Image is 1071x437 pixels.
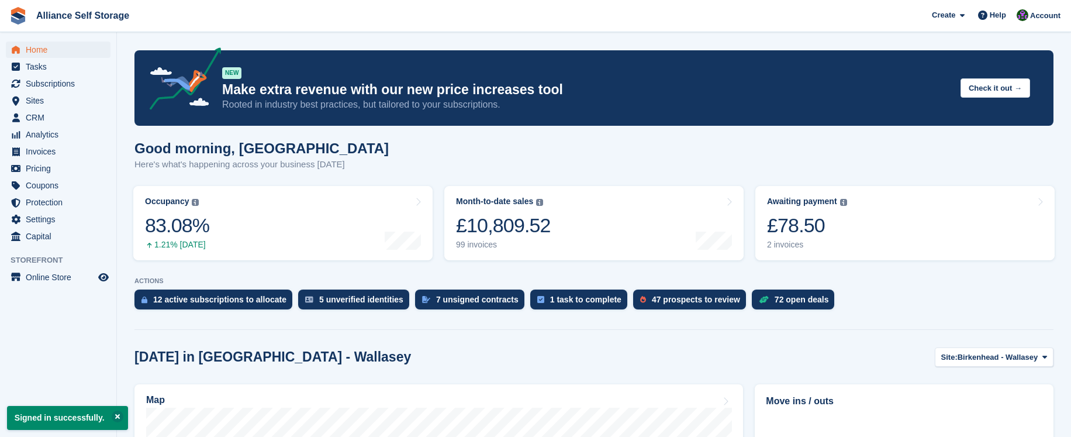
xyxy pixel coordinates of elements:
[141,296,147,304] img: active_subscription_to_allocate_icon-d502201f5373d7db506a760aba3b589e785aa758c864c3986d89f69b8ff3...
[134,277,1053,285] p: ACTIONS
[932,9,955,21] span: Create
[766,394,1042,408] h2: Move ins / outs
[6,143,110,160] a: menu
[26,177,96,194] span: Coupons
[153,295,286,304] div: 12 active subscriptions to allocate
[7,406,128,430] p: Signed in successfully.
[9,7,27,25] img: stora-icon-8386f47178a22dfd0bd8f6a31ec36ba5ce8667c1dd55bd0f319d3a0aa187defe.svg
[958,352,1038,363] span: Birkenhead - Wallasey
[96,270,110,284] a: Preview store
[652,295,740,304] div: 47 prospects to review
[415,290,530,315] a: 7 unsigned contracts
[26,59,96,75] span: Tasks
[6,211,110,228] a: menu
[990,9,1006,21] span: Help
[32,6,134,25] a: Alliance Self Storage
[26,92,96,109] span: Sites
[422,296,430,303] img: contract_signature_icon-13c848040528278c33f63329250d36e43548de30e8caae1d1a13099fd9432cc5.svg
[26,109,96,126] span: CRM
[935,347,1053,367] button: Site: Birkenhead - Wallasey
[941,352,958,363] span: Site:
[26,42,96,58] span: Home
[436,295,519,304] div: 7 unsigned contracts
[134,349,411,365] h2: [DATE] in [GEOGRAPHIC_DATA] - Wallasey
[6,92,110,109] a: menu
[145,197,189,207] div: Occupancy
[26,228,96,245] span: Capital
[192,199,199,206] img: icon-info-grey-7440780725fd019a000dd9b08b2336e03edf1995a4989e88bcd33f0948082b44.svg
[133,186,433,260] a: Occupancy 83.08% 1.21% [DATE]
[6,75,110,92] a: menu
[444,186,744,260] a: Month-to-date sales £10,809.52 99 invoices
[6,194,110,211] a: menu
[6,269,110,285] a: menu
[134,158,389,171] p: Here's what's happening across your business [DATE]
[146,395,165,405] h2: Map
[222,67,241,79] div: NEW
[6,42,110,58] a: menu
[759,295,769,304] img: deal-1b604bf984904fb50ccaf53a9ad4b4a5d6e5aea283cecdc64d6e3604feb123c2.svg
[140,47,222,114] img: price-adjustments-announcement-icon-8257ccfd72463d97f412b2fc003d46551f7dbcb40ab6d574587a9cd5c0d94...
[530,290,633,315] a: 1 task to complete
[840,199,847,206] img: icon-info-grey-7440780725fd019a000dd9b08b2336e03edf1995a4989e88bcd33f0948082b44.svg
[1017,9,1028,21] img: Romilly Norton
[1030,10,1060,22] span: Account
[755,186,1055,260] a: Awaiting payment £78.50 2 invoices
[456,197,533,207] div: Month-to-date sales
[640,296,646,303] img: prospect-51fa495bee0391a8d652442698ab0144808aea92771e9ea1ae160a38d050c398.svg
[222,81,951,98] p: Make extra revenue with our new price increases tool
[633,290,752,315] a: 47 prospects to review
[26,194,96,211] span: Protection
[767,240,847,250] div: 2 invoices
[775,295,829,304] div: 72 open deals
[134,140,389,156] h1: Good morning, [GEOGRAPHIC_DATA]
[319,295,403,304] div: 5 unverified identities
[26,160,96,177] span: Pricing
[11,254,116,266] span: Storefront
[6,126,110,143] a: menu
[298,290,415,315] a: 5 unverified identities
[456,240,551,250] div: 99 invoices
[145,214,209,238] div: 83.08%
[26,269,96,285] span: Online Store
[6,228,110,245] a: menu
[6,109,110,126] a: menu
[767,197,837,207] div: Awaiting payment
[456,214,551,238] div: £10,809.52
[145,240,209,250] div: 1.21% [DATE]
[6,59,110,75] a: menu
[752,290,841,315] a: 72 open deals
[537,296,544,303] img: task-75834270c22a3079a89374b754ae025e5fb1db73e45f91037f5363f120a921f8.svg
[26,126,96,143] span: Analytics
[767,214,847,238] div: £78.50
[26,211,96,228] span: Settings
[550,295,621,304] div: 1 task to complete
[222,98,951,111] p: Rooted in industry best practices, but tailored to your subscriptions.
[536,199,543,206] img: icon-info-grey-7440780725fd019a000dd9b08b2336e03edf1995a4989e88bcd33f0948082b44.svg
[26,75,96,92] span: Subscriptions
[6,177,110,194] a: menu
[6,160,110,177] a: menu
[961,78,1030,98] button: Check it out →
[134,290,298,315] a: 12 active subscriptions to allocate
[305,296,313,303] img: verify_identity-adf6edd0f0f0b5bbfe63781bf79b02c33cf7c696d77639b501bdc392416b5a36.svg
[26,143,96,160] span: Invoices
